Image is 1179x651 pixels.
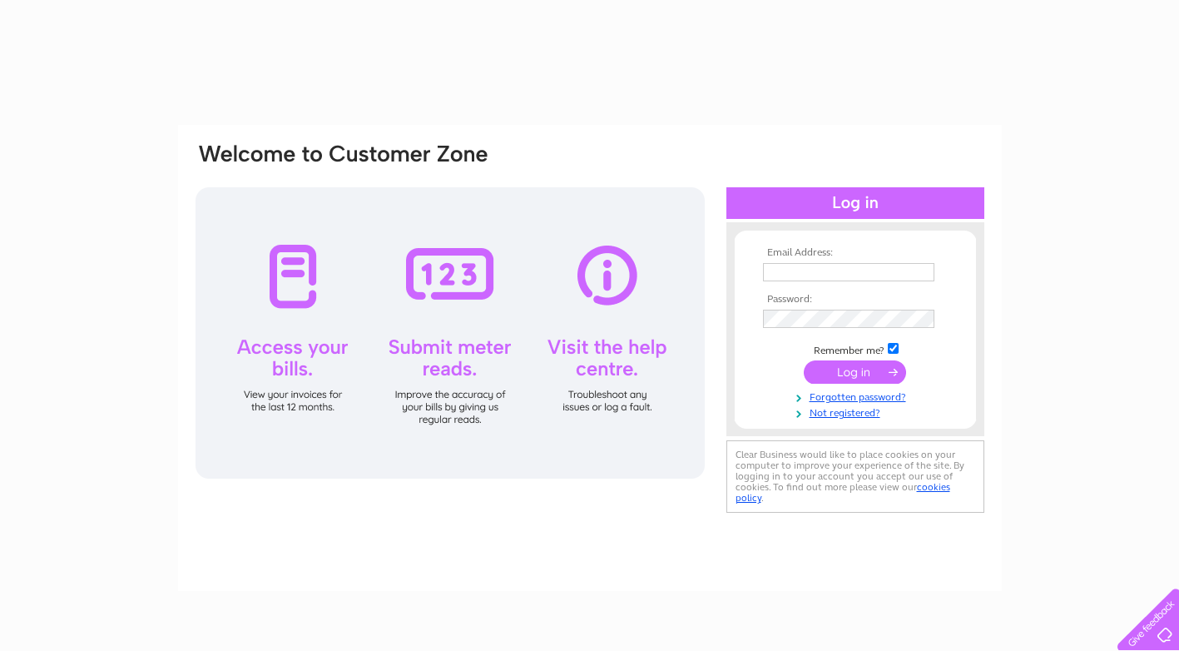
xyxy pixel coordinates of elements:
th: Email Address: [759,247,952,259]
a: Not registered? [763,404,952,420]
a: Forgotten password? [763,388,952,404]
input: Submit [804,360,906,384]
div: Clear Business would like to place cookies on your computer to improve your experience of the sit... [726,440,984,513]
td: Remember me? [759,340,952,357]
th: Password: [759,294,952,306]
a: cookies policy [736,481,950,504]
